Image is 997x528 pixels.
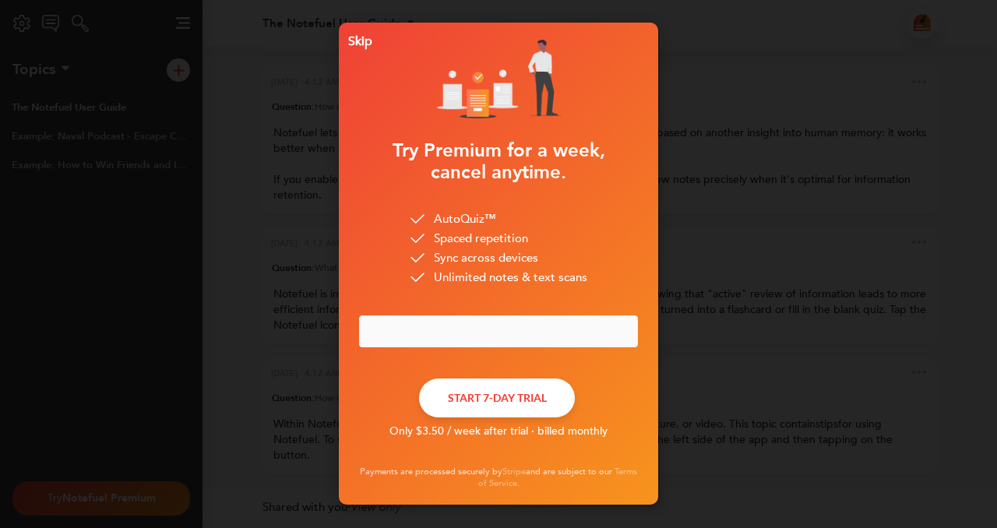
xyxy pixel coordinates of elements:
img: bullet.png [410,234,425,245]
div: Unlimited notes & text scans [410,269,587,289]
img: bullet.png [410,214,425,226]
button: Skip [343,27,371,55]
span: Try Premium for a week, cancel anytime. [393,138,605,186]
button: START 7-DAY TRIAL [419,378,575,417]
img: bullet.png [410,273,425,284]
img: bullet.png [410,253,425,265]
div: Payments are processed securely by and are subject to our . [343,466,654,490]
a: Stripe [502,466,526,477]
img: illustration1.png [437,40,561,118]
div: Spaced repetition [410,231,528,250]
div: Only $3.50 / week after trial · billed monthly [343,424,654,439]
div: AutoQuiz™ [410,211,496,231]
iframe: Secure card payment input frame [375,325,622,338]
div: Skip [342,36,372,47]
a: Terms of Service [478,466,638,489]
div: Sync across devices [410,250,538,269]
